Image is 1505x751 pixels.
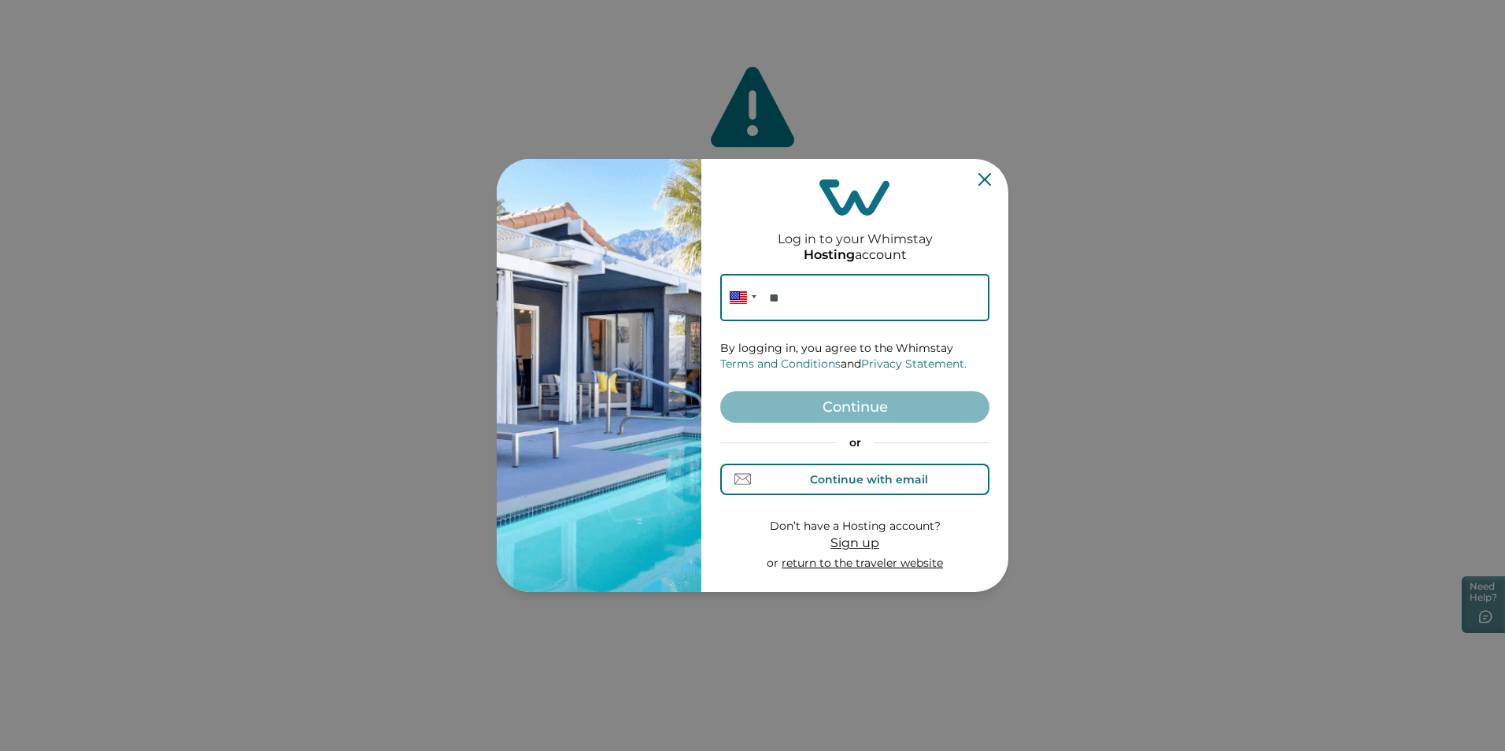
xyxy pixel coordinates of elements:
button: Close [978,173,991,186]
div: Continue with email [810,473,928,486]
a: Privacy Statement. [861,357,967,371]
p: Don’t have a Hosting account? [767,519,943,535]
p: By logging in, you agree to the Whimstay and [720,341,989,372]
div: United States: + 1 [720,274,761,321]
span: Sign up [830,535,879,550]
p: or [767,556,943,572]
button: Continue [720,391,989,423]
img: auth-banner [497,159,701,592]
a: Terms and Conditions [720,357,841,371]
p: or [720,435,989,451]
a: return to the traveler website [782,556,943,570]
h2: Log in to your Whimstay [778,216,933,246]
p: Hosting [804,247,855,263]
button: Continue with email [720,464,989,495]
img: login-logo [819,179,890,216]
p: account [804,247,907,263]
